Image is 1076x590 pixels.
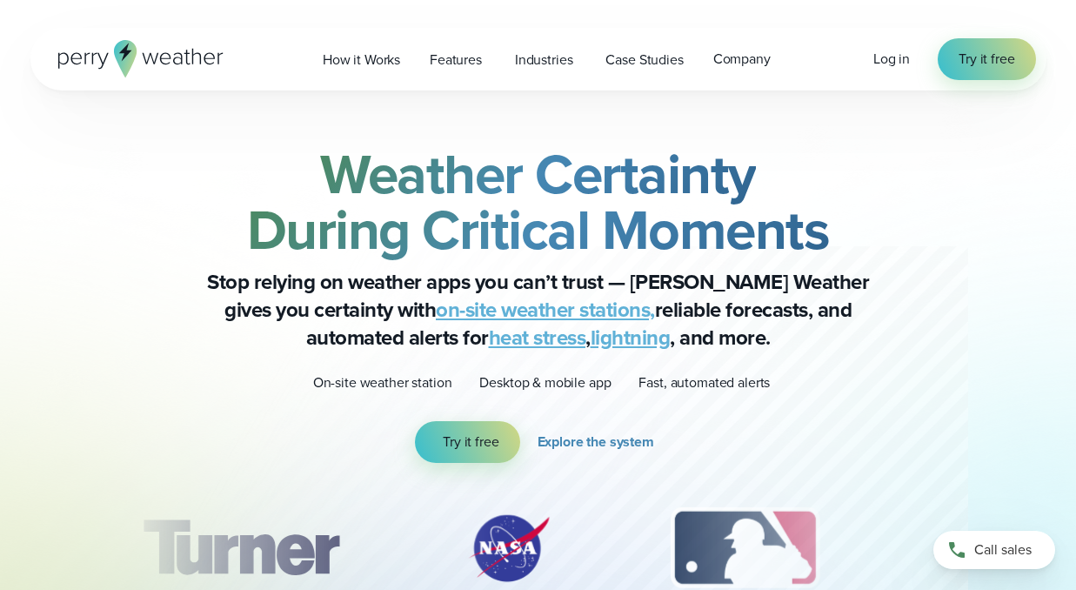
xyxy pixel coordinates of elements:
[591,322,671,353] a: lightning
[538,432,654,453] span: Explore the system
[873,49,910,69] span: Log in
[247,133,830,271] strong: Weather Certainty During Critical Moments
[308,42,415,77] a: How it Works
[605,50,683,70] span: Case Studies
[190,268,886,352] p: Stop relying on weather apps you can’t trust — [PERSON_NAME] Weather gives you certainty with rel...
[515,50,573,70] span: Industries
[938,38,1035,80] a: Try it free
[436,294,655,325] a: on-site weather stations,
[959,49,1014,70] span: Try it free
[430,50,482,70] span: Features
[538,421,661,463] a: Explore the system
[415,421,519,463] a: Try it free
[479,372,611,393] p: Desktop & mobile app
[873,49,910,70] a: Log in
[933,531,1055,569] a: Call sales
[591,42,698,77] a: Case Studies
[323,50,400,70] span: How it Works
[974,540,1032,560] span: Call sales
[489,322,586,353] a: heat stress
[443,432,498,453] span: Try it free
[713,49,771,70] span: Company
[313,372,452,393] p: On-site weather station
[638,372,770,393] p: Fast, automated alerts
